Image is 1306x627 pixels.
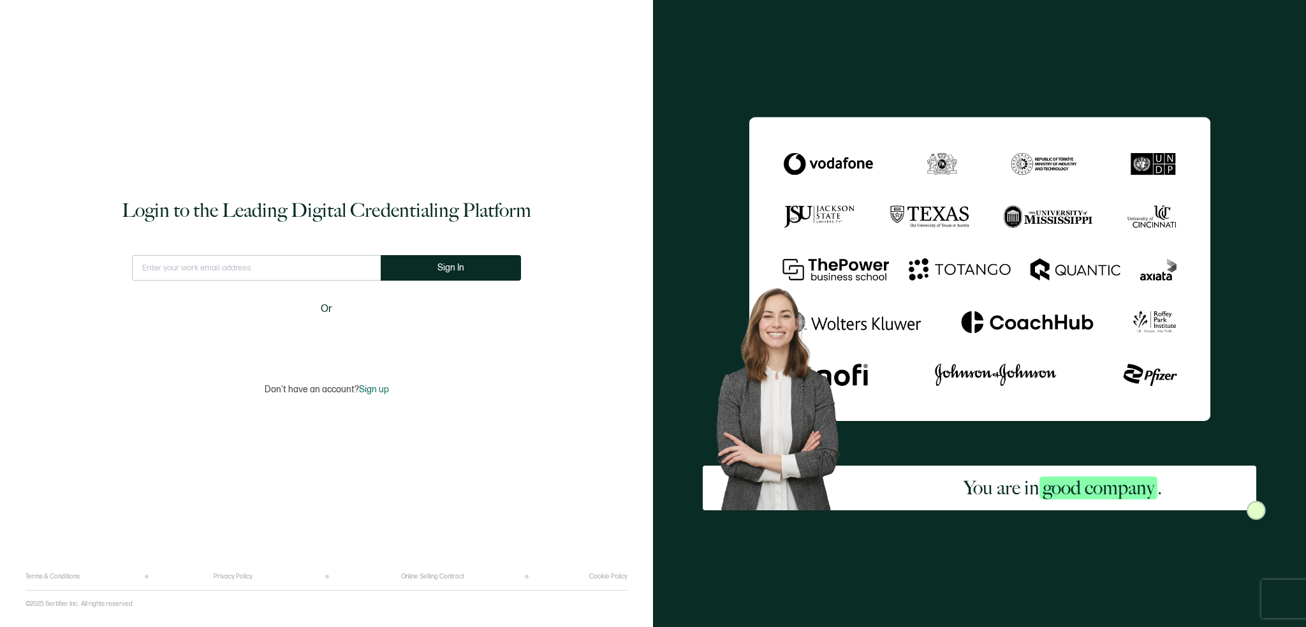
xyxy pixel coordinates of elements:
[359,384,389,395] span: Sign up
[1247,501,1266,520] img: Sertifier Login
[132,255,381,281] input: Enter your work email address
[122,198,531,223] h1: Login to the Leading Digital Credentialing Platform
[265,384,389,395] p: Don't have an account?
[703,277,869,510] img: Sertifier Login - You are in <span class="strong-h">good company</span>. Hero
[589,573,627,580] a: Cookie Policy
[26,600,134,608] p: ©2025 Sertifier Inc.. All rights reserved.
[1039,476,1157,499] span: good company
[749,117,1210,421] img: Sertifier Login - You are in <span class="strong-h">good company</span>.
[214,573,253,580] a: Privacy Policy
[437,263,464,272] span: Sign In
[964,475,1162,501] h2: You are in .
[401,573,464,580] a: Online Selling Contract
[247,325,406,353] iframe: Sign in with Google Button
[26,573,80,580] a: Terms & Conditions
[381,255,521,281] button: Sign In
[321,301,332,317] span: Or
